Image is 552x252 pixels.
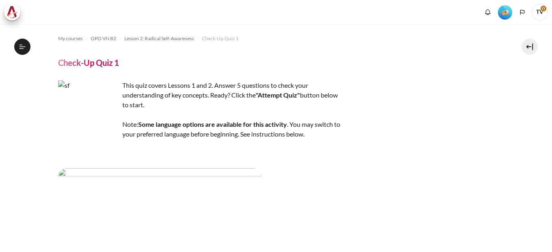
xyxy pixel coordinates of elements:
img: sf [58,80,119,141]
div: Level #2 [498,4,512,20]
a: User menu [532,4,548,20]
img: Architeck [7,6,18,18]
span: OPO VN B2 [91,35,116,42]
strong: "Attempt Quiz" [256,91,300,99]
nav: Navigation bar [58,32,494,45]
img: Level #2 [498,5,512,20]
span: Check-Up Quiz 1 [202,35,239,42]
a: Lesson 2: Radical Self-Awareness [124,34,194,43]
a: OPO VN B2 [91,34,116,43]
div: Show notification window with no new notifications [482,6,494,18]
span: Note: [122,120,138,128]
span: TV [532,4,548,20]
a: My courses [58,34,83,43]
strong: Some language options are available for this activity [138,120,287,128]
a: Level #2 [495,4,515,20]
a: Check-Up Quiz 1 [202,34,239,43]
span: Lesson 2: Radical Self-Awareness [124,35,194,42]
button: Languages [516,6,528,18]
a: Architeck Architeck [4,4,24,20]
h4: Check-Up Quiz 1 [58,57,119,68]
span: My courses [58,35,83,42]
